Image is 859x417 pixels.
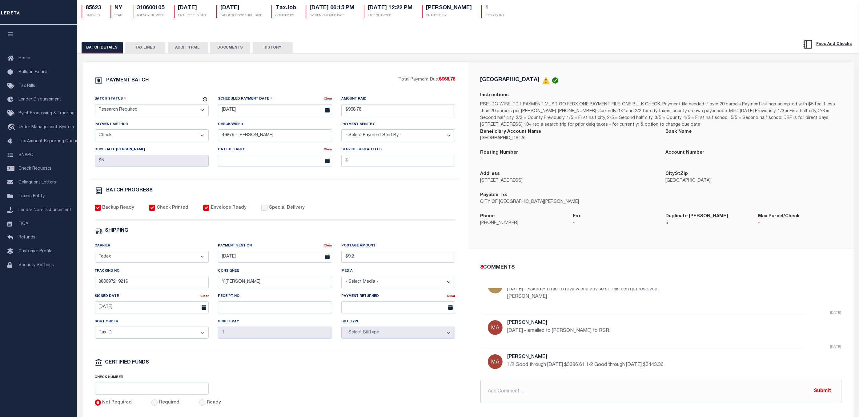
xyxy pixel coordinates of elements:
[508,354,692,360] h5: [PERSON_NAME]
[552,77,558,84] img: check-icon-green.svg
[310,14,355,18] p: SYSTEM CREATED DATE
[341,243,375,249] label: Postage Amount
[218,147,246,152] label: Date Cleared
[830,310,841,316] p: [DATE]
[105,360,149,365] h6: CERTIFIED FUNDS
[341,147,382,152] label: Service Bureau Fees
[341,104,456,116] input: $
[105,228,129,234] h6: SHIPPING
[310,5,355,12] h5: [DATE] 06:15 PM
[211,205,247,211] label: Envelope Ready
[480,128,541,136] label: Beneficiary Account Name
[341,251,456,263] input: $
[368,14,413,18] p: LAST CHANGED
[368,5,413,12] h5: [DATE] 12:22 PM
[508,320,692,326] h5: [PERSON_NAME]
[95,155,209,167] input: $
[486,14,504,18] p: ITEM COUNT
[106,78,149,83] h6: PAYMENT BATCH
[480,149,519,156] label: Routing Number
[480,220,564,227] p: [PHONE_NUMBER]
[178,5,207,12] h5: [DATE]
[276,5,296,12] h5: TaxJob
[665,128,692,136] label: Bank Name
[426,14,472,18] p: CHANGED BY
[341,96,367,102] label: Amount Paid
[218,269,239,274] label: Consignee
[488,354,503,369] img: Martin, April
[480,380,841,403] input: Add Comment...
[665,135,841,142] p: -
[102,205,134,211] label: Backup Ready
[218,96,272,102] label: Scheduled Payment Date
[480,264,839,272] div: COMMENTS
[210,42,250,53] button: DOCUMENTS
[18,235,35,240] span: Refunds
[18,125,74,129] span: Order Management System
[18,194,45,199] span: Taxing Entity
[573,220,656,227] p: -
[115,5,123,12] h5: NY
[488,320,503,335] img: Martin, April
[480,265,483,270] span: 8
[95,122,129,127] label: Payment Method
[157,205,188,211] label: Check Printed
[18,263,54,267] span: Security Settings
[426,5,472,12] h5: [PERSON_NAME]
[447,295,455,298] a: Clear
[18,70,47,74] span: Bulletin Board
[665,171,688,178] label: CityStZip
[18,222,28,226] span: TIQA
[102,399,132,406] label: Not Required
[573,213,581,220] label: Fax
[221,5,262,12] h5: [DATE]
[341,294,379,299] label: Payment Returned
[253,42,293,53] button: HISTORY
[665,220,749,227] p: 5
[439,77,456,82] span: $968.78
[665,213,728,220] label: Duplicate [PERSON_NAME]
[758,213,800,220] label: Max Parcel/Check
[480,192,508,199] label: Payable To:
[95,243,110,249] label: Carrier
[810,385,835,398] button: Submit
[95,147,145,152] label: Duplicate [PERSON_NAME]
[480,101,841,128] p: PSEUDO WIRE. TDT PAYMENT MUST GO FEDX ONE PAYMENT FILE. ONE BULK CHECK. Payment file needed if ov...
[508,286,692,301] p: [DATE] - Asked A.Little to review and advise so this can get resolved. [PERSON_NAME]
[218,243,252,249] label: Payment Sent On
[86,14,101,18] p: BATCH ID
[480,77,540,83] h5: [GEOGRAPHIC_DATA]
[168,42,208,53] button: AUDIT TRAIL
[341,319,359,325] label: Bill Type
[508,327,692,335] p: [DATE] - emailed to [PERSON_NAME] to RSR.
[18,208,71,212] span: Lender Non-Disbursement
[480,171,500,178] label: Address
[276,14,296,18] p: CREATED BY
[18,139,78,144] span: Tax Amount Reporting Queue
[18,167,51,171] span: Check Requests
[480,199,656,206] p: CITY OF [GEOGRAPHIC_DATA][PERSON_NAME]
[18,249,52,254] span: Customer Profile
[830,344,841,350] p: [DATE]
[115,14,123,18] p: STATE
[269,205,305,211] label: Special Delivery
[159,399,179,406] label: Required
[758,220,841,227] p: -
[480,135,656,142] p: [GEOGRAPHIC_DATA]
[508,361,692,369] p: 1/2 Good through [DATE] $3396.61 1/2 Good through [DATE] $3443.36
[86,5,101,12] h5: 85623
[106,188,153,193] h6: BATCH PROGRESS
[18,111,74,116] span: Pymt Processing & Tracking
[480,92,509,99] label: Instructions
[218,294,240,299] label: Receipt No.
[200,295,209,298] a: Clear
[341,269,353,274] label: Media
[480,178,656,184] p: [STREET_ADDRESS]
[18,84,35,88] span: Tax Bills
[18,180,56,185] span: Delinquent Letters
[218,122,243,127] label: Check/Wire #
[480,213,495,220] label: Phone
[18,97,61,102] span: Lender Disbursement
[137,5,165,12] h5: 310600105
[178,14,207,18] p: EARLIEST ELD DATE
